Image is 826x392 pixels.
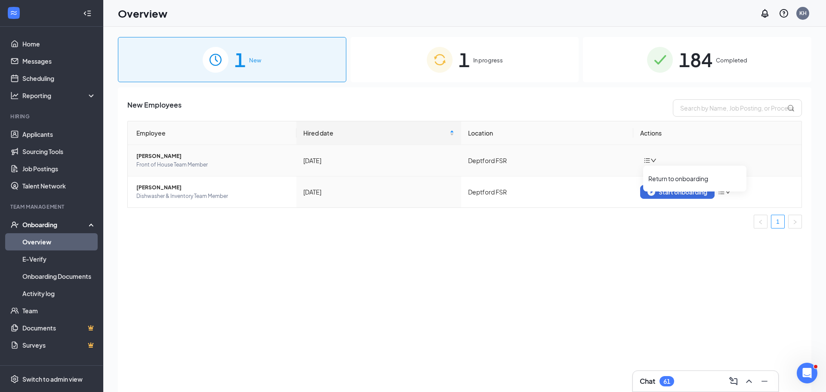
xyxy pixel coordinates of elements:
div: 61 [663,378,670,385]
span: right [792,219,798,225]
a: Job Postings [22,160,96,177]
a: 1 [771,215,784,228]
button: left [754,215,767,228]
th: Location [461,121,633,145]
span: Front of House Team Member [136,161,290,169]
svg: ChevronUp [744,376,754,386]
h1: Overview [118,6,167,21]
td: Deptford FSR [461,176,633,207]
a: DocumentsCrown [22,319,96,336]
button: Minimize [758,374,771,388]
div: Onboarding [22,220,89,229]
svg: Notifications [760,8,770,19]
button: ChevronUp [742,374,756,388]
div: Team Management [10,203,94,210]
span: New Employees [127,99,182,117]
span: bars [644,157,650,164]
svg: UserCheck [10,220,19,229]
span: Completed [716,56,747,65]
iframe: Intercom live chat [797,363,817,383]
svg: WorkstreamLogo [9,9,18,17]
svg: Settings [10,375,19,383]
input: Search by Name, Job Posting, or Process [673,99,802,117]
svg: Collapse [83,9,92,18]
div: Return to onboarding [648,174,741,183]
svg: Analysis [10,91,19,100]
div: Hiring [10,113,94,120]
li: Next Page [788,215,802,228]
span: 1 [459,45,470,74]
svg: Minimize [759,376,770,386]
a: E-Verify [22,250,96,268]
td: Deptford FSR [461,145,633,176]
a: Messages [22,52,96,70]
li: Previous Page [754,215,767,228]
button: right [788,215,802,228]
div: KH [799,9,807,17]
span: [PERSON_NAME] [136,183,290,192]
span: New [249,56,261,65]
a: Home [22,35,96,52]
th: Employee [128,121,296,145]
a: Applicants [22,126,96,143]
a: Onboarding Documents [22,268,96,285]
a: Team [22,302,96,319]
span: left [758,219,763,225]
div: Switch to admin view [22,375,83,383]
a: Sourcing Tools [22,143,96,160]
span: [PERSON_NAME] [136,152,290,161]
button: ComposeMessage [727,374,740,388]
a: Overview [22,233,96,250]
a: Scheduling [22,70,96,87]
svg: ComposeMessage [728,376,739,386]
a: Talent Network [22,177,96,194]
span: 184 [679,45,712,74]
div: [DATE] [303,187,454,197]
a: Activity log [22,285,96,302]
th: Actions [633,121,802,145]
span: Hired date [303,128,448,138]
svg: QuestionInfo [779,8,789,19]
span: 1 [234,45,246,74]
div: Reporting [22,91,96,100]
span: Dishwasher & Inventory Team Member [136,192,290,201]
span: In progress [473,56,503,65]
span: down [650,157,656,164]
h3: Chat [640,377,655,386]
div: [DATE] [303,156,454,165]
a: SurveysCrown [22,336,96,354]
